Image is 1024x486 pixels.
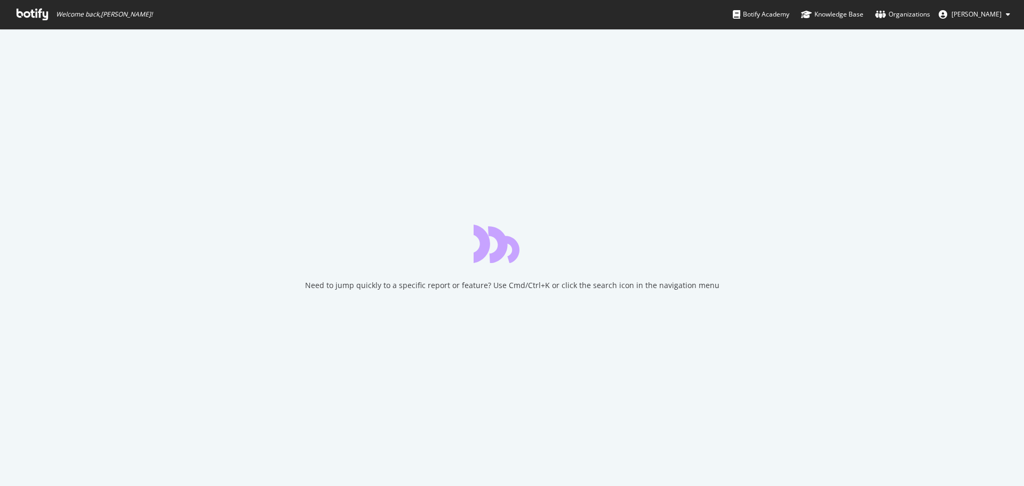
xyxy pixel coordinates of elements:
[875,9,930,20] div: Organizations
[305,280,719,291] div: Need to jump quickly to a specific report or feature? Use Cmd/Ctrl+K or click the search icon in ...
[474,225,550,263] div: animation
[733,9,789,20] div: Botify Academy
[951,10,1002,19] span: Antonin Anger
[56,10,153,19] span: Welcome back, [PERSON_NAME] !
[801,9,863,20] div: Knowledge Base
[930,6,1019,23] button: [PERSON_NAME]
